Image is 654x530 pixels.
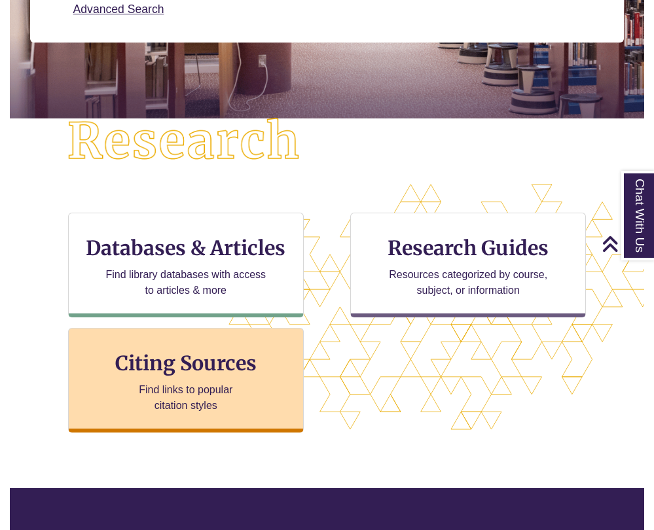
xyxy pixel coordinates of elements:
p: Find library databases with access to articles & more [100,267,271,298]
a: Citing Sources Find links to popular citation styles [68,328,304,433]
h3: Databases & Articles [79,236,293,260]
a: Back to Top [602,235,651,253]
a: Research Guides Resources categorized by course, subject, or information [350,213,586,317]
p: Resources categorized by course, subject, or information [383,267,554,298]
a: Databases & Articles Find library databases with access to articles & more [68,213,304,317]
img: Research [41,92,327,192]
h3: Citing Sources [106,351,266,376]
a: Advanced Search [73,3,164,16]
p: Find links to popular citation styles [122,382,249,414]
h3: Research Guides [361,236,575,260]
